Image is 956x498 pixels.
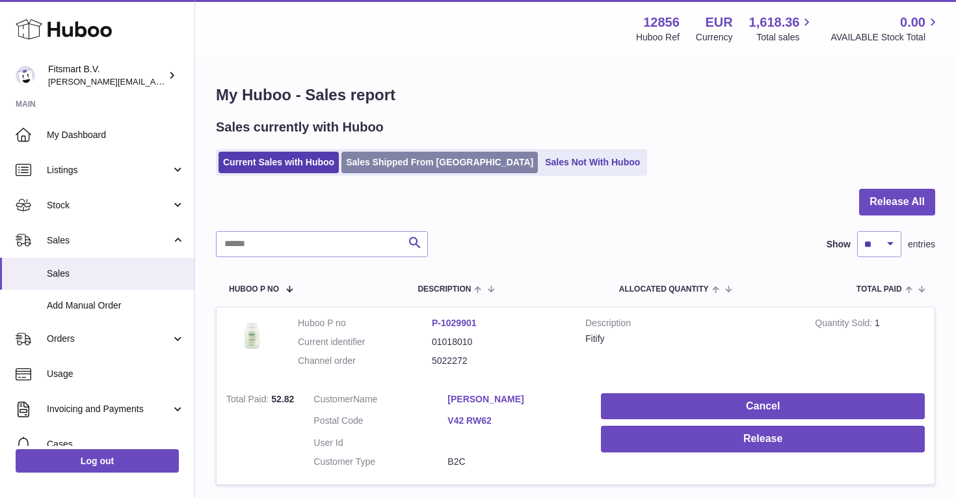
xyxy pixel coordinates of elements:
strong: 12856 [643,14,680,31]
dt: Channel order [298,355,432,367]
a: 0.00 AVAILABLE Stock Total [830,14,940,44]
strong: Total Paid [226,394,271,408]
span: 0.00 [900,14,925,31]
strong: EUR [705,14,732,31]
span: entries [908,238,935,251]
a: 1,618.36 Total sales [749,14,815,44]
div: Currency [696,31,733,44]
span: Invoicing and Payments [47,403,171,415]
span: 52.82 [271,394,294,404]
h2: Sales currently with Huboo [216,118,384,136]
dt: User Id [313,437,447,449]
span: Sales [47,268,185,280]
span: Cases [47,438,185,450]
span: ALLOCATED Quantity [619,285,709,294]
span: Stock [47,199,171,212]
a: P-1029901 [432,318,477,328]
a: V42 RW62 [447,415,581,427]
dt: Current identifier [298,336,432,348]
dd: 01018010 [432,336,566,348]
span: [PERSON_NAME][EMAIL_ADDRESS][DOMAIN_NAME] [48,76,261,87]
label: Show [827,238,851,251]
span: Huboo P no [229,285,279,294]
td: 1 [805,307,935,383]
dd: 5022272 [432,355,566,367]
span: Description [418,285,471,294]
div: Fitify [585,333,795,345]
span: Customer [313,394,353,404]
dt: Customer Type [313,456,447,468]
img: jonathan@leaderoo.com [16,66,35,85]
img: 128561739542540.png [226,317,278,354]
div: Huboo Ref [636,31,680,44]
dd: B2C [447,456,581,468]
a: Log out [16,449,179,473]
h1: My Huboo - Sales report [216,85,935,105]
span: Add Manual Order [47,299,185,312]
span: My Dashboard [47,129,185,141]
strong: Description [585,317,795,333]
span: Orders [47,333,171,345]
button: Cancel [601,393,925,420]
a: [PERSON_NAME] [447,393,581,406]
button: Release [601,426,925,452]
span: Total paid [856,285,902,294]
dt: Postal Code [313,415,447,430]
a: Sales Shipped From [GEOGRAPHIC_DATA] [341,152,538,173]
span: 1,618.36 [749,14,800,31]
div: Fitsmart B.V. [48,63,165,88]
dt: Name [313,393,447,409]
span: AVAILABLE Stock Total [830,31,940,44]
button: Release All [859,189,935,215]
strong: Quantity Sold [815,318,875,331]
a: Sales Not With Huboo [540,152,644,173]
span: Total sales [756,31,814,44]
span: Listings [47,164,171,176]
span: Usage [47,368,185,380]
span: Sales [47,234,171,247]
a: Current Sales with Huboo [219,152,339,173]
dt: Huboo P no [298,317,432,329]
